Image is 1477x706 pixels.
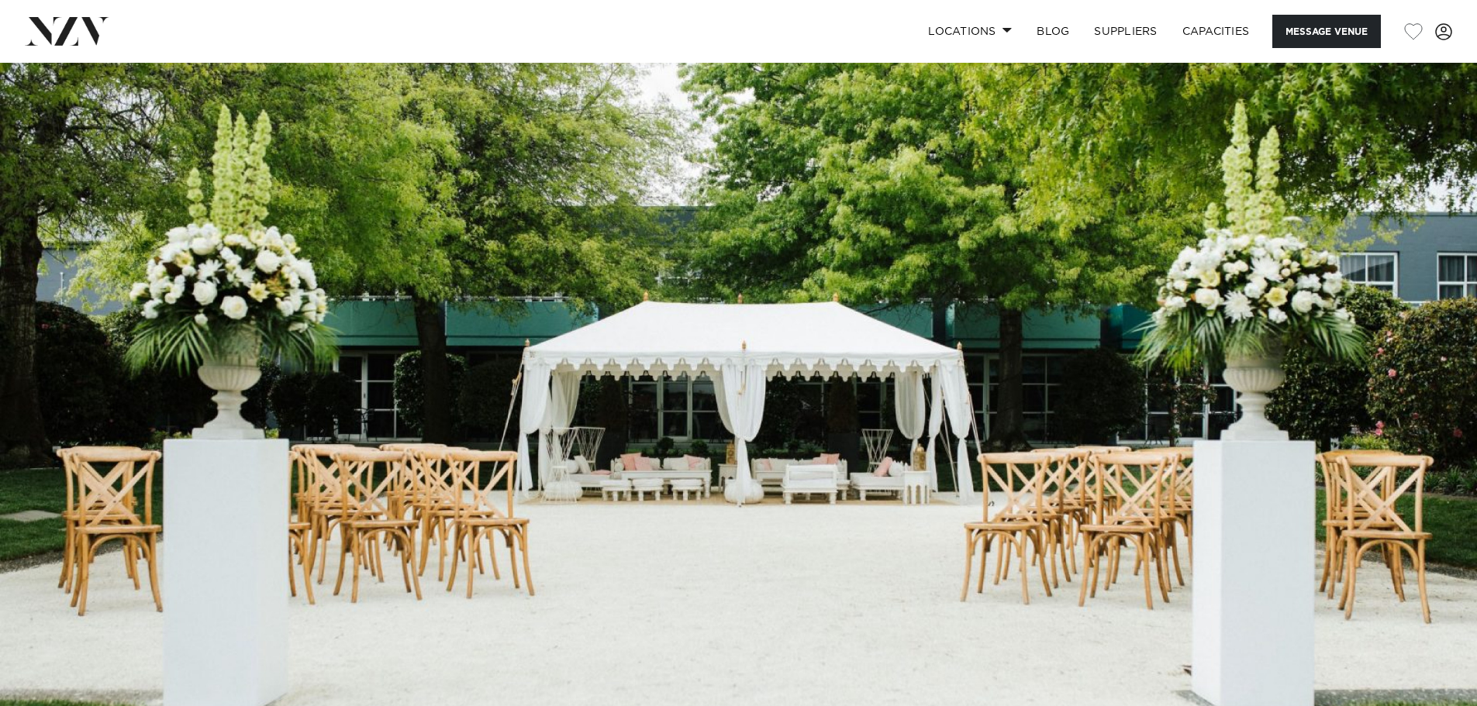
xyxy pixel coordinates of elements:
[1170,15,1262,48] a: Capacities
[1272,15,1381,48] button: Message Venue
[1024,15,1082,48] a: BLOG
[916,15,1024,48] a: Locations
[1082,15,1169,48] a: SUPPLIERS
[25,17,109,45] img: nzv-logo.png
